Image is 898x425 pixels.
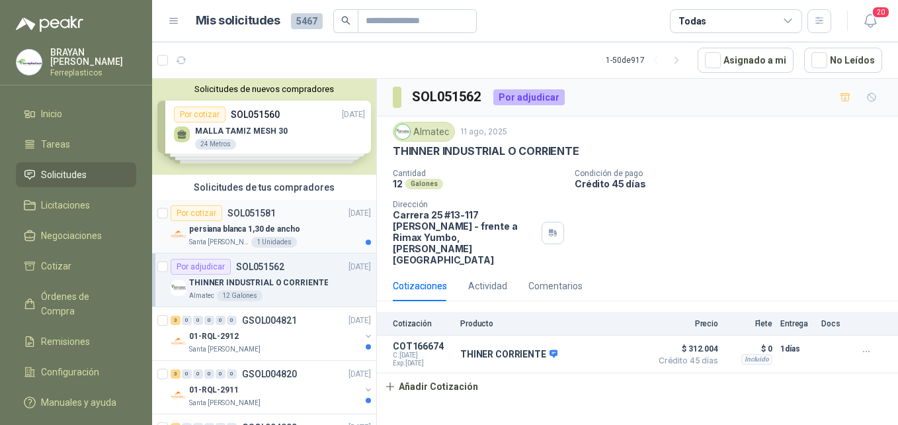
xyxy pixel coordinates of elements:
img: Logo peakr [16,16,83,32]
p: Cantidad [393,169,564,178]
p: Santa [PERSON_NAME] [189,344,261,355]
p: [DATE] [348,261,371,273]
div: 0 [216,369,225,379]
a: Configuración [16,359,136,385]
a: Inicio [16,101,136,126]
div: 0 [204,369,214,379]
div: Por adjudicar [171,259,231,275]
button: No Leídos [804,48,882,73]
p: Cotización [393,319,452,328]
p: THINNER INDUSTRIAL O CORRIENTE [189,277,328,289]
p: Docs [821,319,848,328]
p: [DATE] [348,314,371,327]
p: GSOL004821 [242,316,297,325]
p: COT166674 [393,341,452,352]
img: Company Logo [17,50,42,75]
div: 0 [193,369,203,379]
div: Cotizaciones [393,279,447,293]
img: Company Logo [171,387,186,403]
div: 0 [182,316,192,325]
a: Tareas [16,132,136,157]
div: Galones [405,179,443,189]
a: 3 0 0 0 0 0 GSOL004820[DATE] Company Logo01-RQL-2911Santa [PERSON_NAME] [171,366,374,408]
p: 1 días [780,341,813,357]
a: Por cotizarSOL051581[DATE] Company Logopersiana blanca 1,30 de anchoSanta [PERSON_NAME]1 Unidades [152,200,376,254]
button: 20 [858,9,882,33]
div: Comentarios [528,279,583,293]
div: 0 [204,316,214,325]
div: 0 [193,316,203,325]
div: Incluido [741,354,772,365]
div: 0 [216,316,225,325]
img: Company Logo [171,226,186,242]
p: Condición de pago [575,169,893,178]
p: Santa [PERSON_NAME] [189,237,249,248]
div: 0 [227,316,237,325]
span: Inicio [41,107,62,121]
p: $ 0 [726,341,772,357]
p: persiana blanca 1,30 de ancho [189,223,300,236]
div: Solicitudes de nuevos compradoresPor cotizarSOL051560[DATE] MALLA TAMIZ MESH 3024 MetrosPor cotiz... [152,79,376,175]
div: Almatec [393,122,455,142]
span: $ 312.004 [652,341,718,357]
h1: Mis solicitudes [196,11,280,30]
p: [DATE] [348,368,371,381]
div: 3 [171,316,181,325]
div: Actividad [468,279,507,293]
span: Órdenes de Compra [41,289,124,318]
span: C: [DATE] [393,352,452,359]
p: 12 [393,178,403,189]
div: Solicitudes de tus compradores [152,175,376,200]
button: Asignado a mi [698,48,794,73]
p: GSOL004820 [242,369,297,379]
span: 20 [872,6,890,19]
span: Configuración [41,365,99,379]
p: 01-RQL-2912 [189,330,239,343]
p: Almatec [189,291,214,301]
img: Company Logo [395,124,410,139]
p: BRAYAN [PERSON_NAME] [50,48,136,66]
div: Por cotizar [171,205,222,221]
p: Flete [726,319,772,328]
div: 12 Galones [217,291,263,301]
p: SOL051562 [236,262,284,271]
p: THINNER INDUSTRIAL O CORRIENTE [393,144,579,158]
p: THINER CORRIENTE [460,349,557,361]
div: 1 - 50 de 917 [606,50,687,71]
div: 0 [227,369,237,379]
p: Santa [PERSON_NAME] [189,398,261,408]
p: 11 ago, 2025 [460,126,507,138]
span: Licitaciones [41,198,90,212]
span: Solicitudes [41,167,87,182]
span: Exp: [DATE] [393,359,452,367]
p: Producto [460,319,644,328]
span: Cotizar [41,259,71,273]
span: Crédito 45 días [652,357,718,365]
div: 0 [182,369,192,379]
img: Company Logo [171,280,186,296]
a: Por adjudicarSOL051562[DATE] Company LogoTHINNER INDUSTRIAL O CORRIENTEAlmatec12 Galones [152,254,376,307]
button: Solicitudes de nuevos compradores [157,84,371,94]
p: Carrera 25 #13-117 [PERSON_NAME] - frente a Rimax Yumbo , [PERSON_NAME][GEOGRAPHIC_DATA] [393,209,536,265]
a: Remisiones [16,329,136,354]
span: Negociaciones [41,228,102,243]
a: Cotizar [16,254,136,279]
span: 5467 [291,13,323,29]
span: Manuales y ayuda [41,395,116,410]
span: Remisiones [41,334,90,349]
p: Ferreplasticos [50,69,136,77]
a: Órdenes de Compra [16,284,136,324]
span: Tareas [41,137,70,152]
div: Todas [678,14,706,28]
a: Manuales y ayuda [16,390,136,415]
a: 3 0 0 0 0 0 GSOL004821[DATE] Company Logo01-RQL-2912Santa [PERSON_NAME] [171,312,374,355]
p: Dirección [393,200,536,209]
img: Company Logo [171,334,186,350]
a: Solicitudes [16,162,136,187]
div: 3 [171,369,181,379]
div: Por adjudicar [493,89,565,105]
p: Crédito 45 días [575,178,893,189]
p: SOL051581 [227,209,276,218]
button: Añadir Cotización [377,373,485,400]
p: Entrega [780,319,813,328]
